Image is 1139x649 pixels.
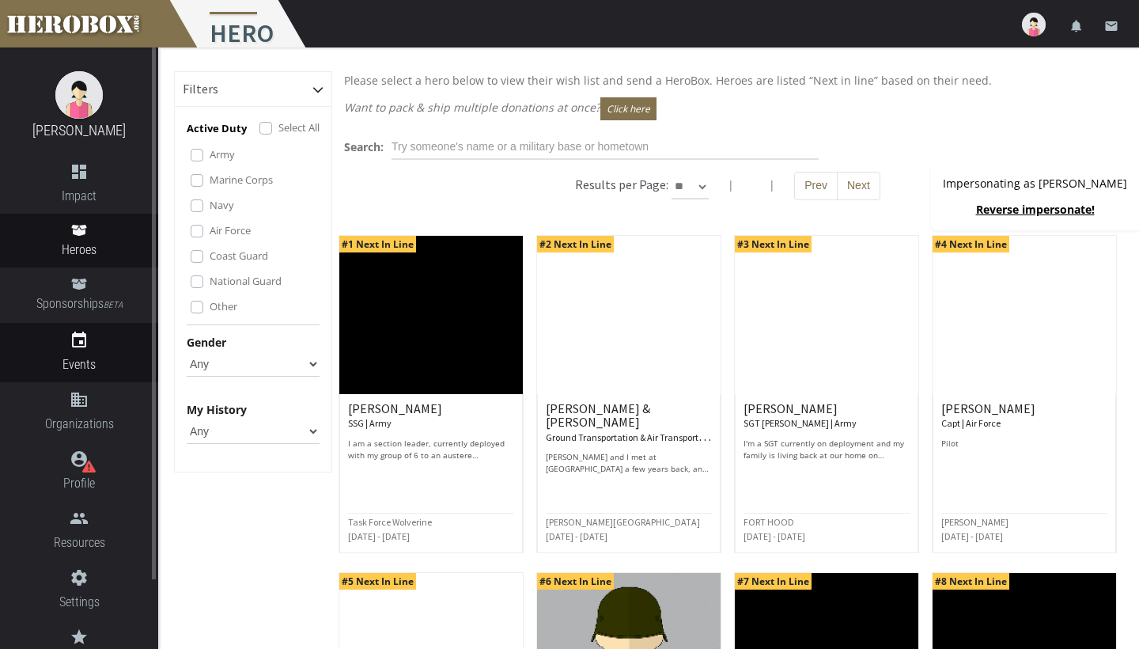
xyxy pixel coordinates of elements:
h6: [PERSON_NAME] [941,402,1107,430]
h6: Filters [183,82,218,97]
small: [PERSON_NAME] [941,516,1008,528]
span: | [728,177,734,192]
input: Try someone's name or a military base or hometown [392,135,819,160]
img: user-image [1022,13,1046,36]
small: [DATE] - [DATE] [546,530,607,542]
label: Army [210,146,235,163]
label: Gender [187,333,226,351]
span: #8 Next In Line [933,573,1009,590]
p: I'm a SGT currently on deployment and my family is living back at our home on [GEOGRAPHIC_DATA]. ... [744,438,910,461]
span: #6 Next In Line [537,573,614,590]
small: Task Force Wolverine [348,516,432,528]
i: email [1104,19,1118,33]
span: #4 Next In Line [933,236,1009,252]
a: #3 Next In Line [PERSON_NAME] SGT [PERSON_NAME] | Army I'm a SGT currently on deployment and my f... [734,235,919,553]
span: #2 Next In Line [537,236,614,252]
p: Want to pack & ship multiple donations at once? [344,97,1111,120]
a: [PERSON_NAME] [32,122,126,139]
label: National Guard [210,272,282,290]
p: I am a section leader, currently deployed with my group of 6 to an austere environment. [348,438,514,461]
p: Impersonating as [PERSON_NAME] [943,174,1127,192]
small: [DATE] - [DATE] [941,530,1003,542]
small: [DATE] - [DATE] [744,530,805,542]
label: My History [187,400,247,419]
h6: [PERSON_NAME] & [PERSON_NAME] [546,402,712,444]
label: Search: [344,138,384,156]
a: #4 Next In Line [PERSON_NAME] Capt | Air Force Pilot [PERSON_NAME] [DATE] - [DATE] [932,235,1117,553]
a: #2 Next In Line [PERSON_NAME] & [PERSON_NAME] Ground Transportation & Air Transportation | Air Fo... [536,235,721,553]
small: Ground Transportation & Air Transportation | Air Force [546,428,760,444]
small: SGT [PERSON_NAME] | Army [744,417,857,429]
small: BETA [104,300,123,310]
label: Navy [210,196,234,214]
p: [PERSON_NAME] and I met at [GEOGRAPHIC_DATA] a few years back, and we got married earlier this ye... [546,451,712,475]
button: Click here [600,97,657,120]
small: [PERSON_NAME][GEOGRAPHIC_DATA] [546,516,700,528]
button: Next [837,172,880,200]
label: Select All [278,119,320,136]
small: [DATE] - [DATE] [348,530,410,542]
button: Prev [794,172,838,200]
label: Coast Guard [210,247,268,264]
span: #5 Next In Line [339,573,416,590]
h6: [PERSON_NAME] [348,402,514,430]
label: Marine Corps [210,171,273,188]
i: notifications [1069,19,1084,33]
a: Reverse impersonate! [976,202,1095,217]
span: #7 Next In Line [735,573,812,590]
span: #3 Next In Line [735,236,812,252]
h6: [PERSON_NAME] [744,402,910,430]
label: Other [210,298,237,315]
p: Please select a hero below to view their wish list and send a HeroBox. Heroes are listed “Next in... [344,71,1111,89]
h6: Results per Page: [575,176,668,192]
span: #1 Next In Line [339,236,416,252]
small: FORT HOOD [744,516,794,528]
small: SSG | Army [348,417,392,429]
span: | [769,177,775,192]
p: Active Duty [187,120,247,138]
small: Capt | Air Force [941,417,1001,429]
a: #1 Next In Line [PERSON_NAME] SSG | Army I am a section leader, currently deployed with my group ... [339,235,524,553]
img: female.jpg [55,71,103,119]
p: Pilot [941,438,1107,461]
label: Air Force [210,222,251,239]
